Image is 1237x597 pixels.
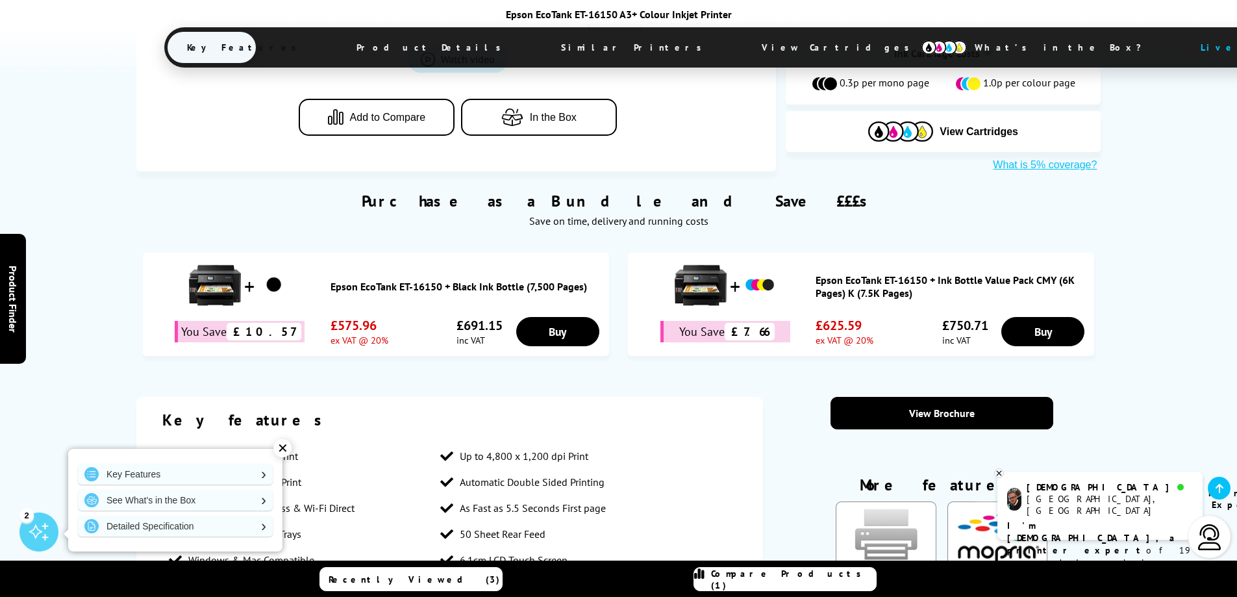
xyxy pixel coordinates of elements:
[942,334,988,346] span: inc VAT
[1007,520,1193,594] p: of 19 years! I can help you choose the right product
[6,265,19,332] span: Product Finder
[955,32,1173,63] span: What’s in the Box?
[816,273,1088,299] a: Epson EcoTank ET-16150 + Ink Bottle Value Pack CMY (6K Pages) K (7.5K Pages)
[19,508,34,522] div: 2
[831,475,1053,502] div: More features
[188,553,314,566] span: Windows & Mac Compatible
[78,464,273,485] a: Key Features
[743,269,776,301] img: Epson EcoTank ET-16150 + Ink Bottle Value Pack CMY (6K Pages) K (7.5K Pages)
[940,126,1018,138] span: View Cartridges
[1197,524,1223,550] img: user-headset-light.svg
[78,516,273,537] a: Detailed Specification
[175,321,305,342] div: You Save
[1027,481,1192,493] div: [DEMOGRAPHIC_DATA]
[460,553,568,566] span: 6.1cm LCD Touch Screen
[460,476,605,489] span: Automatic Double Sided Printing
[942,317,988,334] span: £750.71
[921,40,967,55] img: cmyk-icon.svg
[1001,317,1084,346] a: Buy
[460,502,606,514] span: As Fast as 5.5 Seconds First page
[188,476,301,489] span: Up to 32ppm Colour Print
[456,334,503,346] span: inc VAT
[331,334,388,346] span: ex VAT @ 20%
[989,159,1101,171] button: What is 5% coverage?
[189,259,241,311] img: Epson EcoTank ET-16150 + Black Ink Bottle (7,500 Pages)
[693,567,877,591] a: Compare Products (1)
[227,323,301,340] span: £10.57
[983,76,1075,92] span: 1.0p per colour page
[742,31,941,64] span: View Cartridges
[711,568,876,591] span: Compare Products (1)
[530,112,577,123] span: In the Box
[542,32,728,63] span: Similar Printers
[831,397,1053,429] a: View Brochure
[164,8,1073,21] div: Epson EcoTank ET-16150 A3+ Colour Inkjet Printer
[1007,488,1021,511] img: chris-livechat.png
[273,439,292,457] div: ✕
[516,317,599,346] a: Buy
[660,321,790,342] div: You Save
[319,567,503,591] a: Recently Viewed (3)
[188,450,298,463] span: Up to 32ppm Mono Print
[258,269,290,301] img: Epson EcoTank ET-16150 + Black Ink Bottle (7,500 Pages)
[188,502,355,514] span: USB, Network, Wireless & Wi-Fi Direct
[136,171,1101,234] div: Purchase as a Bundle and Save £££s
[840,76,929,92] span: 0.3p per mono page
[331,280,603,293] a: Epson EcoTank ET-16150 + Black Ink Bottle (7,500 Pages)
[331,317,388,334] span: £575.96
[816,334,873,346] span: ex VAT @ 20%
[725,323,775,340] span: £7.66
[153,214,1085,227] div: Save on time, delivery and running costs
[168,32,323,63] span: Key Features
[836,502,936,586] img: AirPrint
[868,121,933,142] img: Cartridges
[1007,520,1179,556] b: I'm [DEMOGRAPHIC_DATA], a printer expert
[947,502,1047,586] img: Mopria Certified
[461,99,617,136] button: In the Box
[675,259,727,311] img: Epson EcoTank ET-16150 + Ink Bottle Value Pack CMY (6K Pages) K (7.5K Pages)
[299,99,455,136] button: Add to Compare
[78,490,273,511] a: See What's in the Box
[162,410,738,430] div: Key features
[460,450,588,463] span: Up to 4,800 x 1,200 dpi Print
[329,574,500,585] span: Recently Viewed (3)
[460,527,545,540] span: 50 Sheet Rear Feed
[337,32,527,63] span: Product Details
[350,112,426,123] span: Add to Compare
[1027,493,1192,516] div: [GEOGRAPHIC_DATA], [GEOGRAPHIC_DATA]
[795,121,1091,142] button: View Cartridges
[816,317,873,334] span: £625.59
[456,317,503,334] span: £691.15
